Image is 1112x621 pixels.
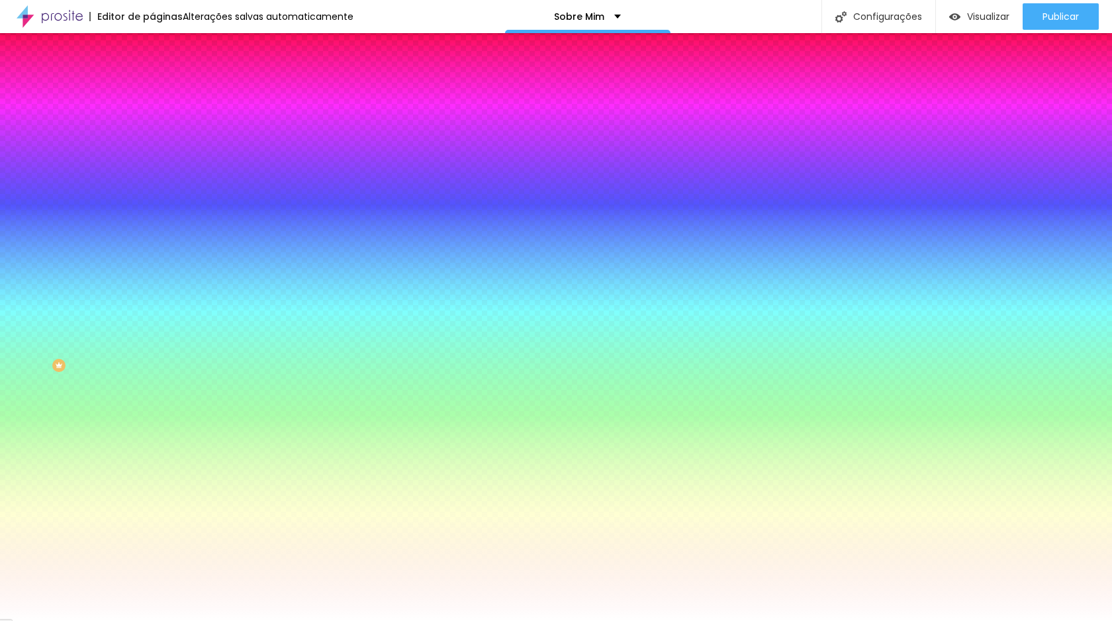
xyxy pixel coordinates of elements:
[853,10,922,23] font: Configurações
[835,11,847,23] img: Ícone
[1023,3,1099,30] button: Publicar
[949,11,960,23] img: view-1.svg
[967,10,1009,23] font: Visualizar
[183,10,353,23] font: Alterações salvas automaticamente
[936,3,1023,30] button: Visualizar
[1042,10,1079,23] font: Publicar
[554,10,604,23] font: Sobre Mim
[97,10,183,23] font: Editor de páginas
